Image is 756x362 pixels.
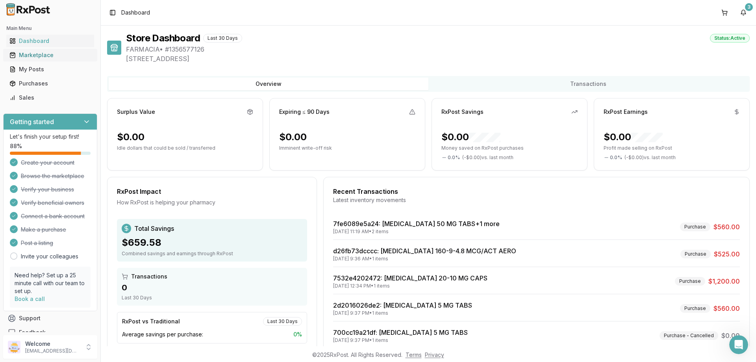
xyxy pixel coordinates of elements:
[10,117,54,126] h3: Getting started
[441,145,578,151] p: Money saved on RxPost purchases
[745,3,753,11] div: 3
[333,228,500,235] div: [DATE] 11:19 AM • 2 items
[333,283,487,289] div: [DATE] 12:34 PM • 1 items
[333,329,468,336] a: 700cc19a21df: [MEDICAL_DATA] 5 MG TABS
[713,304,740,313] span: $560.00
[134,224,174,233] span: Total Savings
[729,335,748,354] iframe: Intercom live chat
[279,131,307,143] div: $0.00
[333,187,740,196] div: Recent Transactions
[604,108,648,116] div: RxPost Earnings
[293,330,302,338] span: 0 %
[333,220,500,228] a: 7fe6089e5a24: [MEDICAL_DATA] 50 MG TABS+1 more
[21,172,84,180] span: Browse the marketplace
[15,295,45,302] a: Book a call
[610,154,622,161] span: 0.0 %
[624,154,676,161] span: ( - $0.00 ) vs. last month
[117,187,307,196] div: RxPost Impact
[6,34,94,48] a: Dashboard
[441,108,484,116] div: RxPost Savings
[675,277,705,286] div: Purchase
[448,154,460,161] span: 0.0 %
[3,91,97,104] button: Sales
[19,329,46,336] span: Feedback
[279,145,415,151] p: Imminent write-off risk
[604,145,740,151] p: Profit made selling on RxPost
[604,131,663,143] div: $0.00
[6,76,94,91] a: Purchases
[21,186,74,193] span: Verify your business
[333,337,468,343] div: [DATE] 9:37 PM • 1 items
[117,131,145,143] div: $0.00
[15,271,86,295] p: Need help? Set up a 25 minute call with our team to set up.
[21,212,85,220] span: Connect a bank account
[333,301,472,309] a: 2d2016026de2: [MEDICAL_DATA] 5 MG TABS
[9,94,91,102] div: Sales
[122,295,302,301] div: Last 30 Days
[21,226,66,234] span: Make a purchase
[10,133,91,141] p: Let's finish your setup first!
[126,32,200,45] h1: Store Dashboard
[714,249,740,259] span: $525.00
[122,317,180,325] div: RxPost vs Traditional
[406,351,422,358] a: Terms
[710,34,750,43] div: Status: Active
[121,9,150,17] span: Dashboard
[721,331,740,340] span: $0.00
[462,154,513,161] span: ( - $0.00 ) vs. last month
[425,351,444,358] a: Privacy
[8,341,20,353] img: User avatar
[441,131,500,143] div: $0.00
[109,78,428,90] button: Overview
[117,108,155,116] div: Surplus Value
[660,331,718,340] div: Purchase - Cancelled
[25,340,80,348] p: Welcome
[6,25,94,32] h2: Main Menu
[680,304,710,313] div: Purchase
[333,256,516,262] div: [DATE] 9:36 AM • 1 items
[333,196,740,204] div: Latest inventory movements
[263,317,302,326] div: Last 30 Days
[117,199,307,206] div: How RxPost is helping your pharmacy
[21,159,74,167] span: Create your account
[9,65,91,73] div: My Posts
[333,310,472,316] div: [DATE] 9:37 PM • 1 items
[279,108,330,116] div: Expiring ≤ 90 Days
[708,277,740,286] span: $1,200.00
[713,222,740,232] span: $560.00
[3,3,54,16] img: RxPost Logo
[117,145,253,151] p: Idle dollars that could be sold / transferred
[333,274,487,282] a: 7532e4202472: [MEDICAL_DATA] 20-10 MG CAPS
[3,35,97,47] button: Dashboard
[122,236,302,249] div: $659.58
[131,273,167,280] span: Transactions
[121,9,150,17] nav: breadcrumb
[680,250,711,258] div: Purchase
[122,330,203,338] span: Average savings per purchase:
[333,247,516,255] a: d26fb73dcccc: [MEDICAL_DATA] 160-9-4.8 MCG/ACT AERO
[126,54,750,63] span: [STREET_ADDRESS]
[6,48,94,62] a: Marketplace
[21,252,78,260] a: Invite your colleagues
[9,80,91,87] div: Purchases
[3,49,97,61] button: Marketplace
[680,223,710,231] div: Purchase
[428,78,748,90] button: Transactions
[3,311,97,325] button: Support
[21,199,84,207] span: Verify beneficial owners
[6,62,94,76] a: My Posts
[3,63,97,76] button: My Posts
[9,51,91,59] div: Marketplace
[737,6,750,19] button: 3
[6,91,94,105] a: Sales
[10,142,22,150] span: 88 %
[25,348,80,354] p: [EMAIL_ADDRESS][DOMAIN_NAME]
[21,239,53,247] span: Post a listing
[126,45,750,54] span: FARMACIA • # 1356577126
[9,37,91,45] div: Dashboard
[122,282,302,293] div: 0
[122,251,302,257] div: Combined savings and earnings through RxPost
[203,34,242,43] div: Last 30 Days
[3,77,97,90] button: Purchases
[3,325,97,340] button: Feedback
